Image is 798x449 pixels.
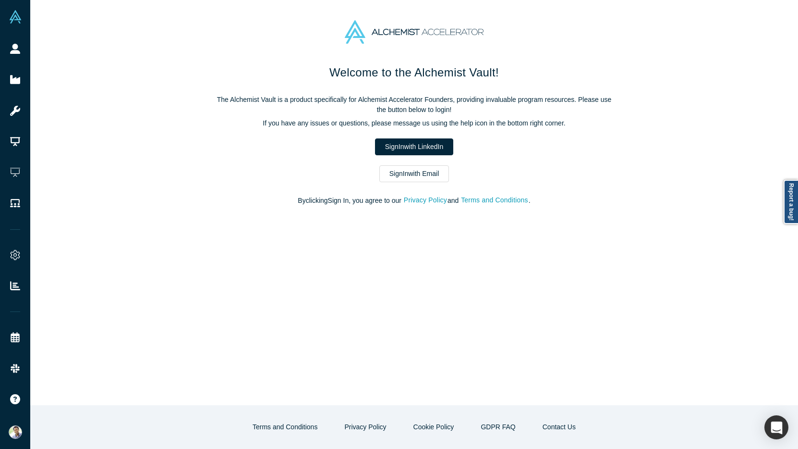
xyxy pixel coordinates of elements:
[213,95,616,115] p: The Alchemist Vault is a product specifically for Alchemist Accelerator Founders, providing inval...
[532,419,586,436] button: Contact Us
[213,64,616,81] h1: Welcome to the Alchemist Vault!
[213,118,616,128] p: If you have any issues or questions, please message us using the help icon in the bottom right co...
[375,138,453,155] a: SignInwith LinkedIn
[403,419,464,436] button: Cookie Policy
[403,195,447,206] button: Privacy Policy
[345,20,483,44] img: Alchemist Accelerator Logo
[471,419,525,436] a: GDPR FAQ
[784,180,798,224] a: Report a bug!
[9,425,22,439] img: Ravi Belani's Account
[379,165,449,182] a: SignInwith Email
[460,195,529,206] button: Terms and Conditions
[9,10,22,24] img: Alchemist Vault Logo
[242,419,327,436] button: Terms and Conditions
[213,196,616,206] p: By clicking Sign In , you agree to our and .
[334,419,396,436] button: Privacy Policy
